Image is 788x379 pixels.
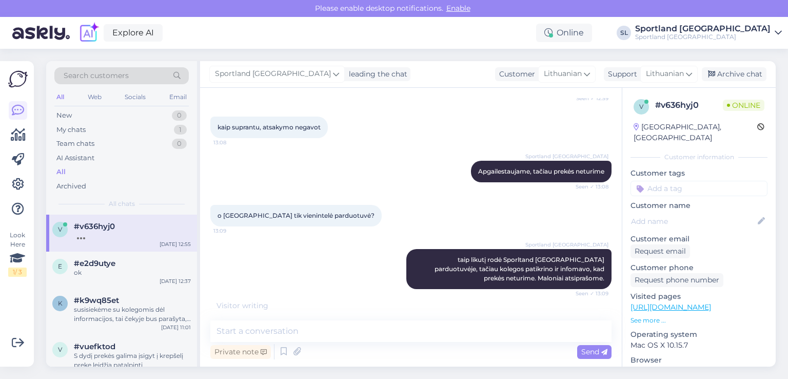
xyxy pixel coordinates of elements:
span: #e2d9utye [74,259,115,268]
div: Request phone number [631,273,723,287]
div: susisiekėme su kolegomis dėl informacijos, tai čekyje bus parašyta, kad panaudojo 100 Eur dovanų ... [74,305,191,324]
div: leading the chat [345,69,407,80]
div: Sportland [GEOGRAPHIC_DATA] [635,33,771,41]
span: o [GEOGRAPHIC_DATA] tik vienintelė parduotuvė? [218,212,375,219]
span: #k9wq85et [74,296,119,305]
div: Private note [210,345,271,359]
div: [DATE] 12:55 [160,240,191,248]
span: Enable [443,4,474,13]
div: Archive chat [702,67,766,81]
div: [DATE] 11:01 [161,324,191,331]
div: [DATE] 12:37 [160,277,191,285]
div: ok [74,268,191,277]
span: All chats [109,199,135,209]
div: SL [617,26,631,40]
span: . [268,301,270,310]
p: Browser [631,355,767,366]
div: Web [86,90,104,104]
div: AI Assistant [56,153,94,163]
span: Sportland [GEOGRAPHIC_DATA] [525,241,608,249]
span: #vuefktod [74,342,115,351]
div: Socials [123,90,148,104]
p: Operating system [631,329,767,340]
input: Add name [631,216,756,227]
span: 13:09 [213,227,252,235]
div: Archived [56,181,86,192]
span: Sportland [GEOGRAPHIC_DATA] [215,68,331,80]
span: Seen ✓ 12:59 [570,94,608,102]
span: Search customers [64,70,129,81]
div: Email [167,90,189,104]
div: Look Here [8,231,27,277]
a: Sportland [GEOGRAPHIC_DATA]Sportland [GEOGRAPHIC_DATA] [635,25,782,41]
span: e [58,262,62,270]
div: 1 [174,125,187,135]
p: Customer tags [631,168,767,179]
p: Customer email [631,234,767,244]
span: v [639,103,643,110]
div: # v636hyj0 [655,99,723,111]
div: All [56,167,66,177]
a: Explore AI [104,24,163,42]
span: 13:08 [213,139,252,146]
p: Safari 18.5 [631,366,767,376]
div: Sportland [GEOGRAPHIC_DATA] [635,25,771,33]
span: Lithuanian [544,68,582,80]
div: Online [536,24,592,42]
span: Send [581,347,607,356]
div: Request email [631,244,690,258]
span: Apgailestaujame, tačiau prekės neturime [478,167,604,175]
div: Visitor writing [210,300,612,311]
div: S dydį prekės galima įsigyt į krepšelį prekę leidžia patalpinti [74,351,191,370]
span: Seen ✓ 13:08 [570,183,608,191]
input: Add a tag [631,181,767,196]
div: Support [604,69,637,80]
div: New [56,110,72,121]
p: Mac OS X 10.15.7 [631,340,767,351]
div: 0 [172,110,187,121]
span: Lithuanian [646,68,684,80]
span: v [58,346,62,353]
p: Visited pages [631,291,767,302]
span: taip likutį rodė Sporltand [GEOGRAPHIC_DATA] parduotuvėje, tačiau kolegos patikrino ir infomavo, ... [435,256,606,282]
div: 0 [172,139,187,149]
div: Customer [495,69,535,80]
p: Customer name [631,200,767,211]
img: explore-ai [78,22,100,44]
div: [GEOGRAPHIC_DATA], [GEOGRAPHIC_DATA] [634,122,757,143]
span: Seen ✓ 13:09 [570,290,608,297]
p: Customer phone [631,262,767,273]
span: Sportland [GEOGRAPHIC_DATA] [525,153,608,160]
span: #v636hyj0 [74,222,115,231]
span: kaip suprantu, atsakymo negavot [218,123,321,131]
span: k [58,299,63,307]
div: My chats [56,125,86,135]
span: v [58,225,62,233]
div: 1 / 3 [8,268,27,277]
div: Customer information [631,153,767,162]
img: Askly Logo [8,69,28,89]
a: [URL][DOMAIN_NAME] [631,302,711,312]
div: Team chats [56,139,94,149]
span: Online [723,100,764,111]
div: All [54,90,66,104]
p: See more ... [631,316,767,325]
